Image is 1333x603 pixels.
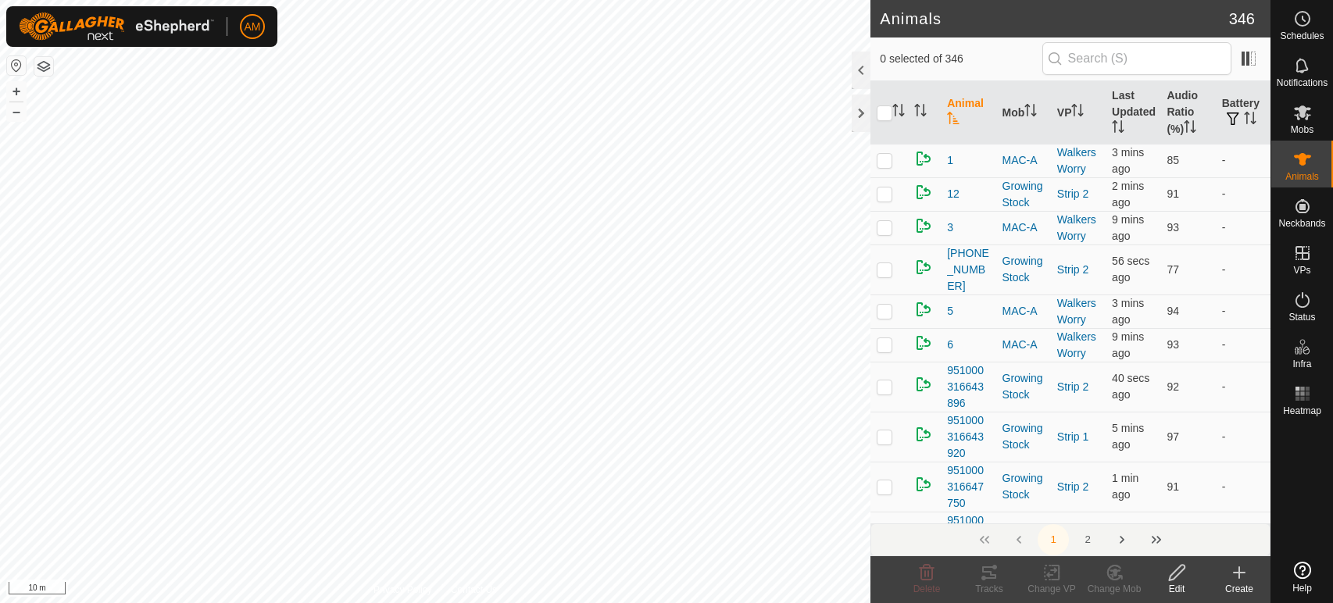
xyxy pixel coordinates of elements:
[1112,472,1138,501] span: 9 Sept 2025, 12:48 pm
[1145,582,1208,596] div: Edit
[1167,221,1179,234] span: 93
[1057,263,1088,276] a: Strip 2
[947,219,953,236] span: 3
[1216,412,1270,462] td: -
[1216,362,1270,412] td: -
[947,114,960,127] p-sorticon: Activate to sort
[1216,144,1270,177] td: -
[1160,81,1215,145] th: Audio Ratio (%)
[1112,330,1144,359] span: 9 Sept 2025, 12:40 pm
[914,183,933,202] img: returning on
[1083,582,1145,596] div: Change Mob
[1057,213,1096,242] a: Walkers Worry
[1216,462,1270,512] td: -
[914,425,933,444] img: returning on
[1112,372,1149,401] span: 9 Sept 2025, 12:49 pm
[1057,146,1096,175] a: Walkers Worry
[947,337,953,353] span: 6
[1071,106,1084,119] p-sorticon: Activate to sort
[914,475,933,494] img: returning on
[941,81,995,145] th: Animal
[1042,42,1231,75] input: Search (S)
[1112,297,1144,326] span: 9 Sept 2025, 12:46 pm
[373,583,432,597] a: Privacy Policy
[1051,81,1106,145] th: VP
[1002,337,1045,353] div: MAC-A
[1057,330,1096,359] a: Walkers Worry
[1112,422,1144,451] span: 9 Sept 2025, 12:45 pm
[914,216,933,235] img: returning on
[880,9,1228,28] h2: Animals
[1167,154,1179,166] span: 85
[947,412,989,462] span: 951000316643920
[7,82,26,101] button: +
[1112,255,1149,284] span: 9 Sept 2025, 12:49 pm
[1167,380,1179,393] span: 92
[1002,303,1045,319] div: MAC-A
[1167,430,1179,443] span: 97
[1020,582,1083,596] div: Change VP
[914,300,933,319] img: returning on
[1285,172,1319,181] span: Animals
[7,56,26,75] button: Reset Map
[245,19,261,35] span: AM
[1208,582,1270,596] div: Create
[19,12,214,41] img: Gallagher Logo
[1288,312,1315,322] span: Status
[1112,180,1144,209] span: 9 Sept 2025, 12:47 pm
[914,375,933,394] img: returning on
[1216,512,1270,562] td: -
[947,362,989,412] span: 951000316643896
[1292,583,1312,593] span: Help
[1167,480,1179,493] span: 91
[914,106,927,119] p-sorticon: Activate to sort
[1216,177,1270,211] td: -
[1002,219,1045,236] div: MAC-A
[1216,328,1270,362] td: -
[1038,524,1069,555] button: 1
[1002,370,1045,403] div: Growing Stock
[1229,7,1255,30] span: 346
[914,149,933,168] img: returning on
[1277,78,1328,87] span: Notifications
[947,303,953,319] span: 5
[1292,359,1311,369] span: Infra
[1216,211,1270,244] td: -
[1271,555,1333,599] a: Help
[880,51,1042,67] span: 0 selected of 346
[1002,520,1045,553] div: Growing Stock
[1167,263,1179,276] span: 77
[1072,524,1103,555] button: 2
[958,582,1020,596] div: Tracks
[1024,106,1037,119] p-sorticon: Activate to sort
[1167,187,1179,200] span: 91
[1216,244,1270,294] td: -
[947,152,953,169] span: 1
[1216,81,1270,145] th: Battery
[1244,114,1256,127] p-sorticon: Activate to sort
[1112,123,1124,135] p-sorticon: Activate to sort
[1112,213,1144,242] span: 9 Sept 2025, 12:40 pm
[1002,152,1045,169] div: MAC-A
[1291,125,1313,134] span: Mobs
[892,106,905,119] p-sorticon: Activate to sort
[1112,522,1144,551] span: 9 Sept 2025, 12:44 pm
[947,512,989,562] span: 951000316649791
[914,334,933,352] img: returning on
[913,583,941,594] span: Delete
[1184,123,1196,135] p-sorticon: Activate to sort
[1057,380,1088,393] a: Strip 2
[451,583,497,597] a: Contact Us
[34,57,53,76] button: Map Layers
[1002,253,1045,286] div: Growing Stock
[1293,266,1310,275] span: VPs
[1112,146,1144,175] span: 9 Sept 2025, 12:46 pm
[947,186,960,202] span: 12
[1057,430,1088,443] a: Strip 1
[1002,178,1045,211] div: Growing Stock
[1216,294,1270,328] td: -
[1002,420,1045,453] div: Growing Stock
[1141,524,1172,555] button: Last Page
[1167,338,1179,351] span: 93
[7,102,26,121] button: –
